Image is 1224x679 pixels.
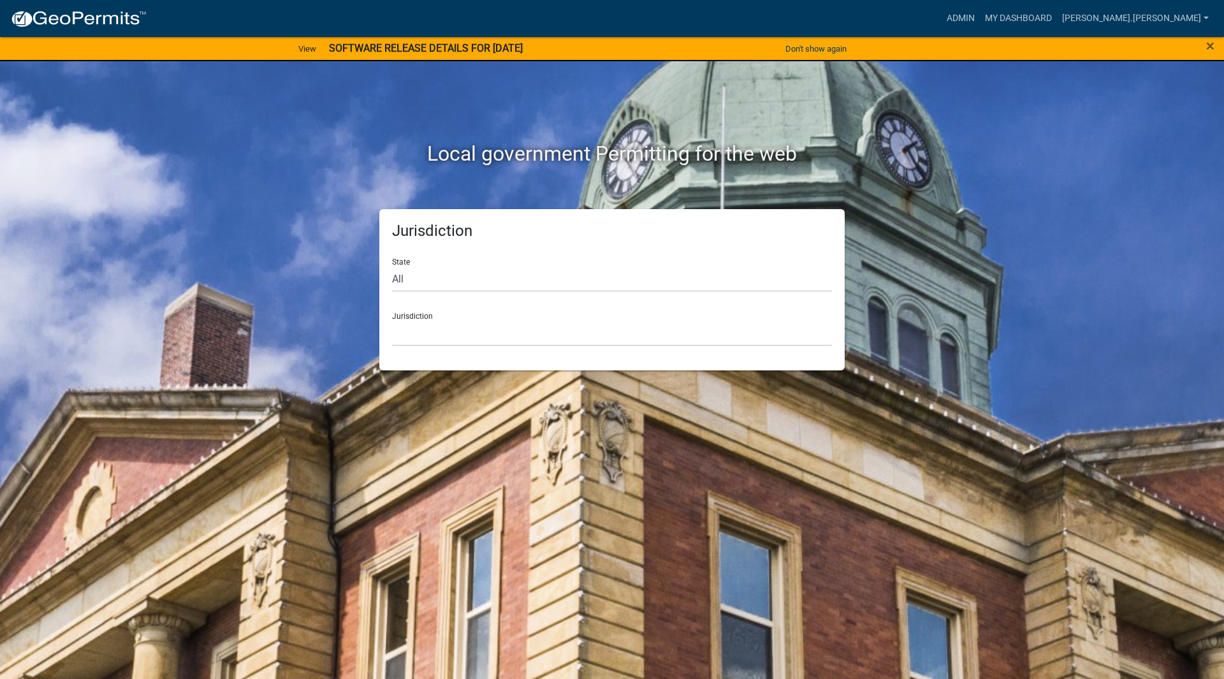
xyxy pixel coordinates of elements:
[329,42,523,54] strong: SOFTWARE RELEASE DETAILS FOR [DATE]
[942,6,980,31] a: Admin
[780,38,852,59] button: Don't show again
[293,38,321,59] a: View
[1206,38,1214,54] button: Close
[1057,6,1214,31] a: [PERSON_NAME].[PERSON_NAME]
[980,6,1057,31] a: My Dashboard
[1206,37,1214,55] span: ×
[392,222,832,240] h5: Jurisdiction
[258,142,966,166] h2: Local government Permitting for the web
